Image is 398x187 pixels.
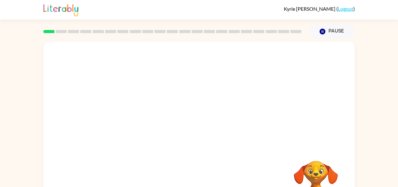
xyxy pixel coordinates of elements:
button: Pause [309,24,355,39]
div: ( ) [284,6,355,12]
span: Kyrie [PERSON_NAME] [284,6,336,12]
img: Literably [43,3,78,16]
a: Logout [338,6,353,12]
